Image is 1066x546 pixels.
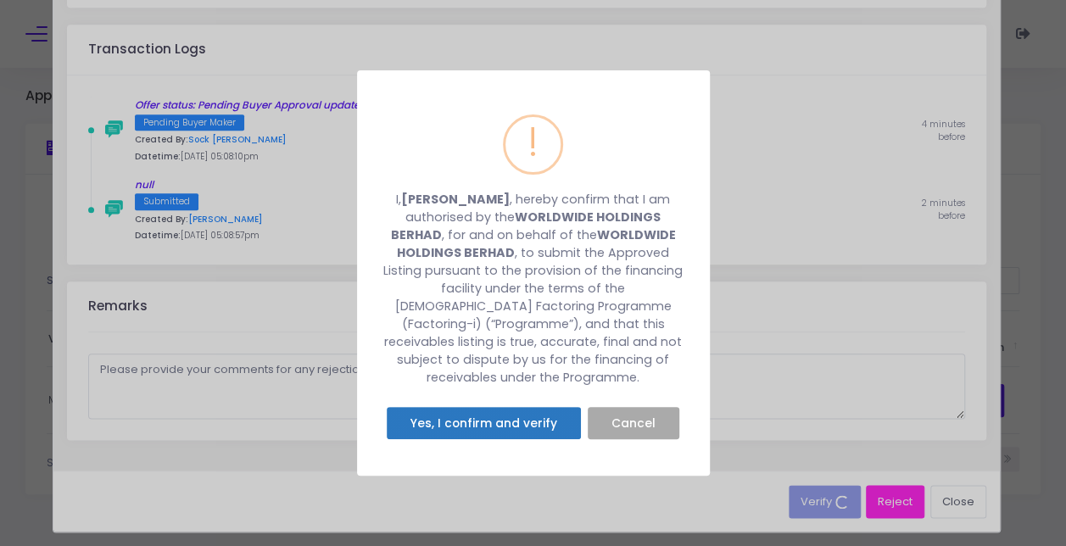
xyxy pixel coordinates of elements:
[387,407,580,439] button: Yes, I confirm and verify
[391,209,661,243] strong: WORLDWIDE HOLDINGS BERHAD
[397,226,676,261] strong: WORLDWIDE HOLDINGS BERHAD
[401,191,510,208] strong: [PERSON_NAME]
[379,191,688,387] div: I, , hereby confirm that I am authorised by the , for and on behalf of the , to submit the Approv...
[588,407,678,439] button: Cancel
